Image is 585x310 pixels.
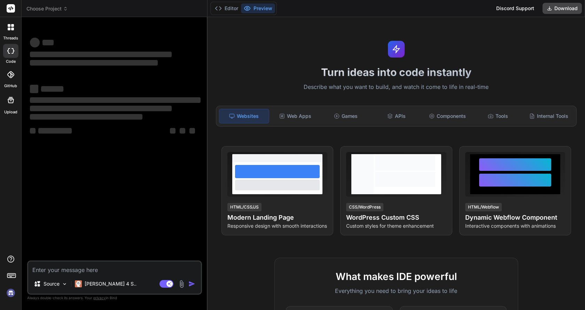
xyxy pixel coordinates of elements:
[321,109,370,123] div: Games
[42,40,54,45] span: ‌
[30,97,201,103] span: ‌
[227,213,327,222] h4: Modern Landing Page
[38,128,72,134] span: ‌
[26,5,68,12] span: Choose Project
[6,59,16,65] label: code
[271,109,320,123] div: Web Apps
[227,222,327,229] p: Responsive design with smooth interactions
[41,86,63,92] span: ‌
[30,38,40,47] span: ‌
[465,203,502,211] div: HTML/Webflow
[219,109,269,123] div: Websites
[3,35,18,41] label: threads
[178,280,186,288] img: attachment
[170,128,175,134] span: ‌
[44,280,60,287] p: Source
[30,60,158,66] span: ‌
[372,109,421,123] div: APIs
[346,203,383,211] div: CSS/WordPress
[212,66,581,78] h1: Turn ideas into code instantly
[30,114,142,120] span: ‌
[62,281,68,287] img: Pick Models
[346,213,446,222] h4: WordPress Custom CSS
[27,295,202,301] p: Always double-check its answers. Your in Bind
[30,52,172,57] span: ‌
[5,287,17,299] img: signin
[227,203,262,211] div: HTML/CSS/JS
[189,128,195,134] span: ‌
[543,3,582,14] button: Download
[465,213,565,222] h4: Dynamic Webflow Component
[423,109,472,123] div: Components
[188,280,195,287] img: icon
[492,3,538,14] div: Discord Support
[524,109,574,123] div: Internal Tools
[241,3,275,13] button: Preview
[30,128,36,134] span: ‌
[4,83,17,89] label: GitHub
[85,280,136,287] p: [PERSON_NAME] 4 S..
[180,128,185,134] span: ‌
[474,109,523,123] div: Tools
[212,83,581,92] p: Describe what you want to build, and watch it come to life in real-time
[75,280,82,287] img: Claude 4 Sonnet
[286,269,507,284] h2: What makes IDE powerful
[465,222,565,229] p: Interactive components with animations
[286,287,507,295] p: Everything you need to bring your ideas to life
[93,296,106,300] span: privacy
[30,106,172,111] span: ‌
[4,109,17,115] label: Upload
[30,85,38,93] span: ‌
[212,3,241,13] button: Editor
[346,222,446,229] p: Custom styles for theme enhancement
